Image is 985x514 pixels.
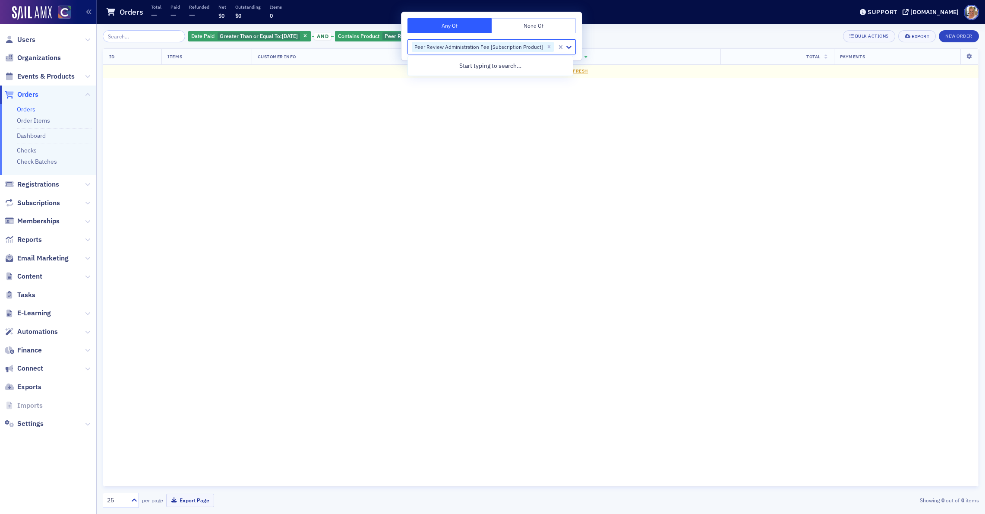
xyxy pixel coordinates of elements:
a: Dashboard [17,132,46,140]
span: — [189,10,195,20]
button: Bulk Actions [843,30,895,42]
span: Subscriptions [17,198,60,208]
span: Peer Review Administration Fee [Subscription Product] [385,32,517,39]
span: Users [17,35,35,44]
span: Greater Than or Equal To : [220,32,282,39]
span: Payments [840,54,865,60]
p: Refunded [189,4,209,10]
a: View Homepage [52,6,71,20]
label: per page [142,496,163,504]
span: Exports [17,382,41,392]
span: Registrations [17,180,59,189]
div: 25 [107,496,126,505]
span: Automations [17,327,58,336]
a: Settings [5,419,44,428]
span: Settings [17,419,44,428]
span: Memberships [17,216,60,226]
span: Reports [17,235,42,244]
span: [DATE] [282,32,298,39]
button: Export [898,30,936,42]
span: 0 [270,12,273,19]
span: Email Marketing [17,254,69,263]
p: Paid [170,4,180,10]
div: Peer Review Administration Fee [Subscription Product] [412,42,544,52]
a: Users [5,35,35,44]
div: Remove Peer Review Administration Fee [Subscription Product] [544,42,554,52]
div: Bulk Actions [855,34,889,38]
span: Content [17,272,42,281]
div: Start typing to search… [408,58,573,74]
span: $0 [218,12,224,19]
span: Finance [17,346,42,355]
input: Search… [103,30,185,42]
span: Imports [17,401,43,410]
a: Automations [5,327,58,336]
span: Items [167,54,182,60]
img: SailAMX [58,6,71,19]
span: E-Learning [17,308,51,318]
span: Orders [17,90,38,99]
img: SailAMX [12,6,52,20]
span: — [151,10,157,20]
button: and [312,33,334,40]
a: Content [5,272,42,281]
span: and [314,33,331,40]
a: Registrations [5,180,59,189]
a: Order Items [17,117,50,124]
span: Events & Products [17,72,75,81]
button: New Order [939,30,979,42]
span: Customer Info [258,54,296,60]
a: Memberships [5,216,60,226]
span: Contains Product [338,32,379,39]
a: Exports [5,382,41,392]
button: Export Page [166,494,214,507]
div: 8/24/2025 [188,31,311,42]
strong: 0 [960,496,966,504]
a: Imports [5,401,43,410]
h1: Orders [120,7,143,17]
p: Items [270,4,282,10]
a: Checks [17,146,37,154]
button: None Of [492,18,576,33]
div: Export [912,34,929,39]
a: Subscriptions [5,198,60,208]
div: [DOMAIN_NAME] [910,8,959,16]
div: Support [868,8,897,16]
a: Check Batches [17,158,57,165]
a: Connect [5,364,43,373]
span: Profile [964,5,979,20]
span: $0 [235,12,241,19]
a: Events & Products [5,72,75,81]
span: Organizations [17,53,61,63]
div: Showing out of items [693,496,979,504]
span: Date Paid [191,32,215,39]
p: Total [151,4,161,10]
a: E-Learning [5,308,51,318]
a: Organizations [5,53,61,63]
a: Orders [17,105,35,113]
button: Any Of [407,18,492,33]
a: New Order [939,32,979,39]
strong: 0 [940,496,946,504]
a: Orders [5,90,38,99]
span: Tasks [17,290,35,300]
div: Peer Review Administration Fee [Subscription Product] [335,31,530,42]
span: Total [806,54,821,60]
button: [DOMAIN_NAME] [903,9,962,15]
p: Net [218,4,226,10]
span: — [170,10,177,20]
a: Reports [5,235,42,244]
div: No results. [109,68,972,75]
span: Connect [17,364,43,373]
a: Email Marketing [5,254,69,263]
span: ID [109,54,114,60]
a: Tasks [5,290,35,300]
p: Outstanding [235,4,261,10]
a: Finance [5,346,42,355]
